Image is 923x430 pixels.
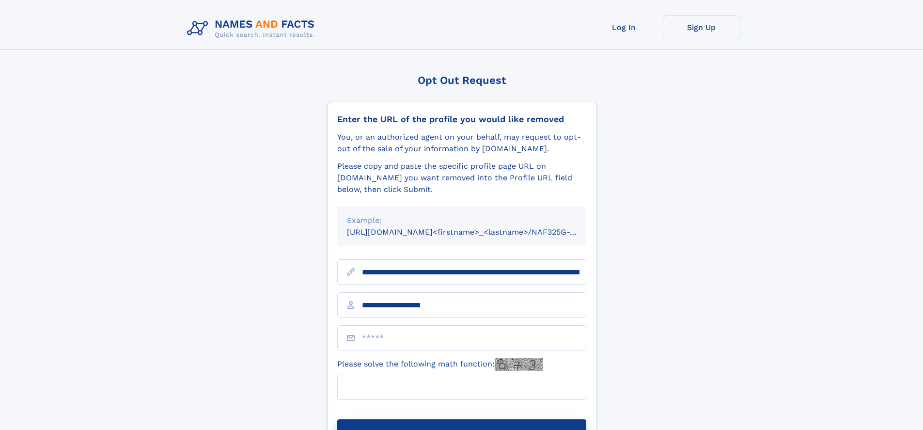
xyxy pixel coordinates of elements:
[327,74,596,86] div: Opt Out Request
[663,16,740,39] a: Sign Up
[337,114,586,125] div: Enter the URL of the profile you would like removed
[347,227,605,237] small: [URL][DOMAIN_NAME]<firstname>_<lastname>/NAF325G-xxxxxxxx
[337,358,543,371] label: Please solve the following math function:
[337,160,586,195] div: Please copy and paste the specific profile page URL on [DOMAIN_NAME] you want removed into the Pr...
[183,16,323,42] img: Logo Names and Facts
[337,131,586,155] div: You, or an authorized agent on your behalf, may request to opt-out of the sale of your informatio...
[585,16,663,39] a: Log In
[347,215,577,226] div: Example:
